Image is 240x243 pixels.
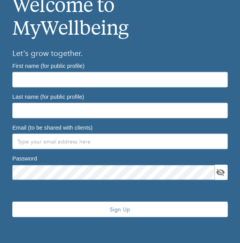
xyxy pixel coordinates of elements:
input: Type your email address here [12,133,228,149]
h6: Let’s grow together. [12,47,228,60]
label: Email (to be shared with clients) [12,125,92,130]
button: toggle password visibility [215,166,226,178]
label: Last name (for public profile) [12,94,84,100]
button: Sign Up [12,201,228,217]
label: Password [12,156,37,161]
span: Sign Up [15,206,225,213]
label: First name (for public profile) [12,63,84,69]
